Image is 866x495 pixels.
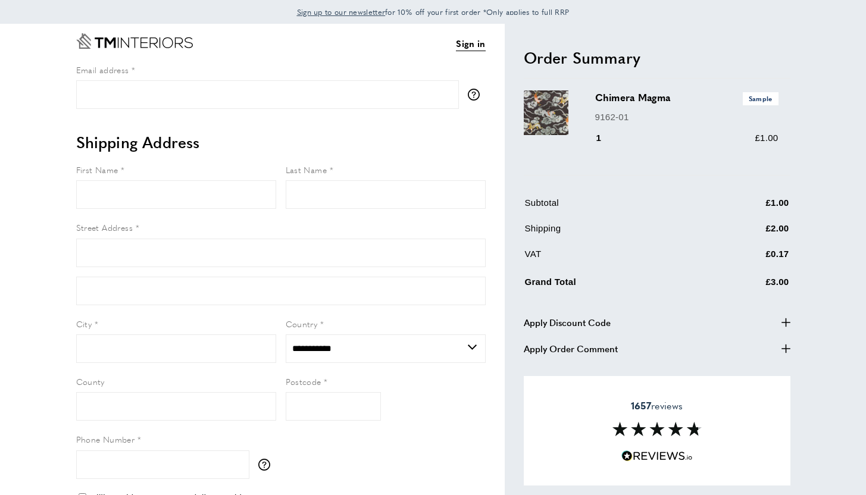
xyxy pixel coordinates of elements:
div: 1 [595,131,618,145]
img: Chimera Magma [524,90,568,135]
td: £2.00 [707,221,789,245]
span: Street Address [76,221,133,233]
a: Sign in [456,36,485,51]
td: Shipping [525,221,706,245]
h2: Order Summary [524,47,790,68]
td: VAT [525,247,706,270]
img: Reviews.io 5 stars [621,450,693,462]
h3: Chimera Magma [595,90,779,105]
span: Apply Discount Code [524,315,611,330]
span: County [76,375,105,387]
h2: Shipping Address [76,131,486,153]
span: Phone Number [76,433,135,445]
a: Go to Home page [76,33,193,49]
span: Postcode [286,375,321,387]
img: Reviews section [612,422,702,436]
span: Sample [743,92,779,105]
button: More information [258,459,276,471]
span: Email address [76,64,129,76]
strong: 1657 [631,399,651,412]
td: £3.00 [707,272,789,298]
span: reviews [631,400,683,412]
span: First Name [76,164,118,176]
span: £1.00 [755,133,778,143]
span: Country [286,318,318,330]
span: Last Name [286,164,327,176]
a: Sign up to our newsletter [297,6,386,18]
span: City [76,318,92,330]
td: Grand Total [525,272,706,298]
p: 9162-01 [595,110,779,124]
td: £0.17 [707,247,789,270]
span: for 10% off your first order *Only applies to full RRP [297,7,570,17]
button: More information [468,89,486,101]
td: Subtotal [525,196,706,219]
td: £1.00 [707,196,789,219]
span: Apply Order Comment [524,342,618,356]
span: Sign up to our newsletter [297,7,386,17]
